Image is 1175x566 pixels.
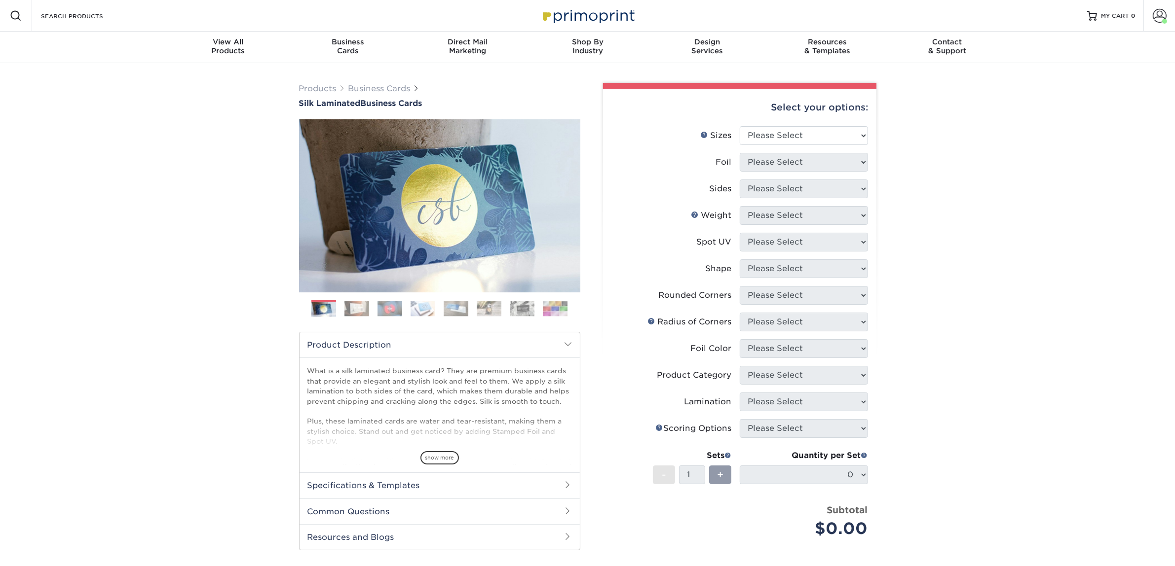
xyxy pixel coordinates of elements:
div: Quantity per Set [740,450,868,461]
input: SEARCH PRODUCTS..... [40,10,136,22]
div: Services [647,37,767,55]
a: View AllProducts [168,32,288,63]
h2: Product Description [300,332,580,357]
span: Resources [767,37,887,46]
span: - [662,467,666,482]
span: + [717,467,723,482]
a: Direct MailMarketing [408,32,528,63]
div: Foil [716,156,732,168]
strong: Subtotal [827,504,868,515]
h1: Business Cards [299,99,580,108]
span: MY CART [1101,12,1129,20]
h2: Common Questions [300,498,580,524]
div: Sets [653,450,732,461]
div: Sizes [701,130,732,141]
div: Products [168,37,288,55]
span: Business [288,37,408,46]
span: Silk Laminated [299,99,361,108]
span: Shop By [528,37,647,46]
div: Marketing [408,37,528,55]
img: Business Cards 08 [543,301,568,316]
img: Business Cards 05 [444,301,468,316]
img: Primoprint [538,5,637,26]
div: Weight [691,210,732,221]
div: & Templates [767,37,887,55]
div: $0.00 [747,517,868,540]
div: Select your options: [611,89,869,126]
img: Business Cards 07 [510,301,534,316]
h2: Specifications & Templates [300,472,580,498]
div: Sides [710,183,732,195]
a: BusinessCards [288,32,408,63]
img: Business Cards 04 [411,301,435,316]
span: View All [168,37,288,46]
img: Business Cards 03 [378,301,402,316]
a: Shop ByIndustry [528,32,647,63]
div: Product Category [657,369,732,381]
div: Foil Color [691,343,732,354]
div: Scoring Options [656,423,732,434]
a: Contact& Support [887,32,1007,63]
img: Business Cards 06 [477,301,501,316]
span: Direct Mail [408,37,528,46]
div: Radius of Corners [648,316,732,328]
a: Silk LaminatedBusiness Cards [299,99,580,108]
h2: Resources and Blogs [300,524,580,550]
img: Business Cards 01 [311,297,336,321]
div: & Support [887,37,1007,55]
span: Design [647,37,767,46]
div: Lamination [684,396,732,408]
div: Rounded Corners [659,289,732,301]
img: Business Cards 02 [344,301,369,316]
a: DesignServices [647,32,767,63]
div: Spot UV [697,236,732,248]
div: Cards [288,37,408,55]
p: What is a silk laminated business card? They are premium business cards that provide an elegant a... [307,366,572,527]
span: 0 [1131,12,1136,19]
a: Products [299,84,337,93]
span: Contact [887,37,1007,46]
div: Industry [528,37,647,55]
img: Silk Laminated 01 [299,66,580,347]
span: show more [420,451,459,464]
a: Business Cards [348,84,411,93]
div: Shape [706,263,732,275]
a: Resources& Templates [767,32,887,63]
